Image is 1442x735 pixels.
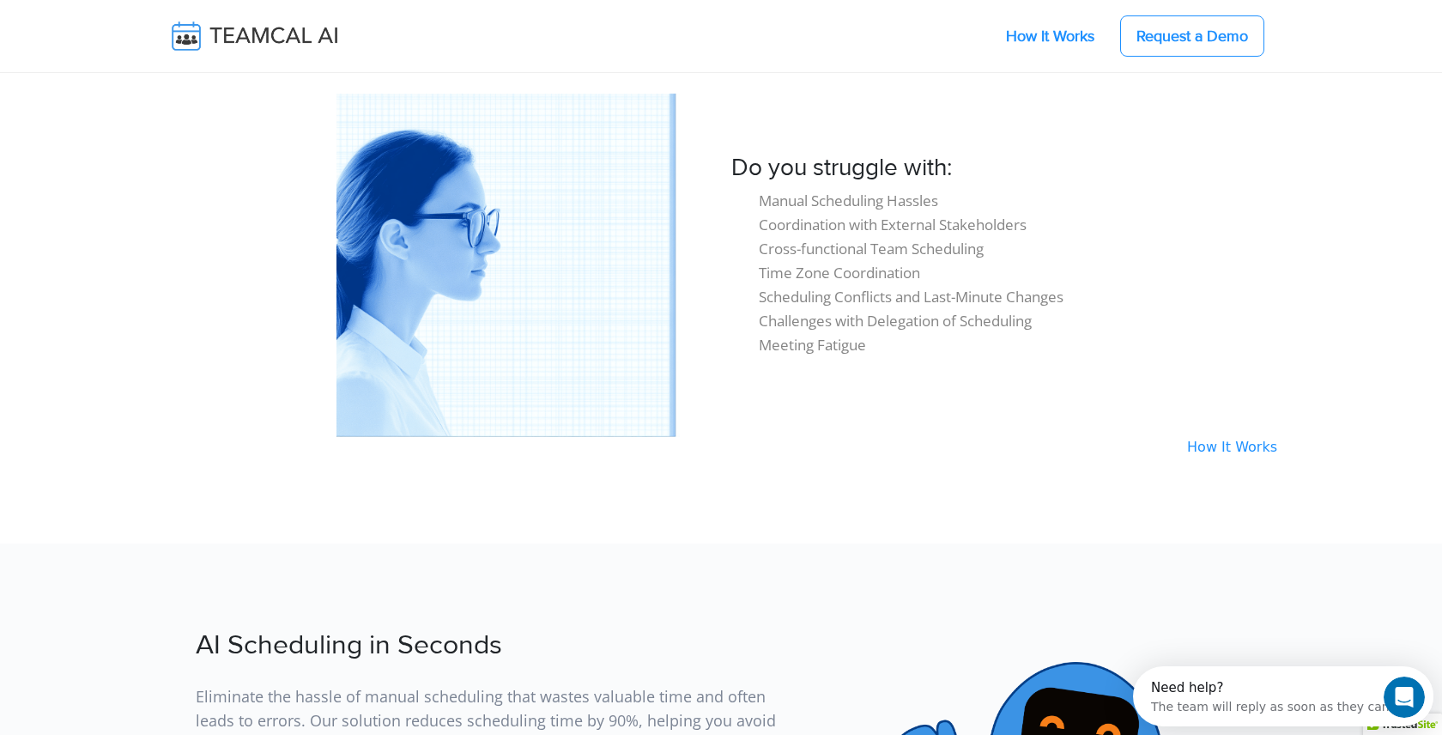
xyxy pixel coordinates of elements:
div: The team will reply as soon as they can [18,28,257,46]
a: How It Works [989,18,1112,54]
li: Manual Scheduling Hassles [759,189,1277,213]
img: pic [336,94,680,437]
li: Time Zone Coordination [759,261,1277,285]
h2: AI Scheduling in Seconds [196,629,805,662]
li: Cross-functional Team Scheduling [759,237,1277,261]
li: Meeting Fatigue [759,333,1277,357]
li: Scheduling Conflicts and Last-Minute Changes [759,285,1277,309]
a: Request a Demo [1120,15,1264,57]
iframe: Intercom live chat [1384,677,1425,718]
a: How It Works [1173,439,1277,455]
div: Open Intercom Messenger [7,7,307,54]
div: Need help? [18,15,257,28]
h3: Do you struggle with: [731,154,1277,183]
li: Challenges with Delegation of Scheduling [759,309,1277,333]
li: Coordination with External Stakeholders [759,213,1277,237]
iframe: Intercom live chat discovery launcher [1133,666,1433,726]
